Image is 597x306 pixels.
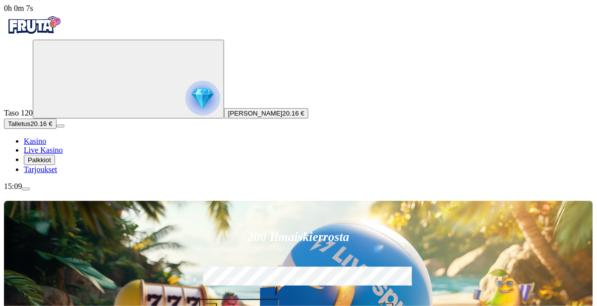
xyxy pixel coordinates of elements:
button: [PERSON_NAME]20.16 € [224,108,308,119]
nav: Primary [4,13,593,174]
button: menu [22,187,30,190]
span: 20.16 € [30,120,52,127]
a: Kasino [24,137,46,145]
a: Live Kasino [24,146,63,154]
span: Palkkiot [28,156,51,164]
button: reward progress [33,40,224,119]
span: [PERSON_NAME] [228,110,283,117]
span: 15:09 [4,182,22,190]
img: Fruta [4,13,63,38]
button: menu [57,124,64,127]
span: user session time [4,4,33,12]
span: Talletus [8,120,30,127]
span: Taso 120 [4,109,33,117]
img: reward progress [185,81,220,116]
span: 20.16 € [283,110,304,117]
label: €150 [267,265,330,294]
label: €50 [201,265,264,294]
a: Fruta [4,31,63,39]
button: Palkkiot [24,155,55,165]
nav: Main menu [4,137,593,174]
button: Talletusplus icon20.16 € [4,119,57,129]
label: €250 [333,265,396,294]
a: Tarjoukset [24,165,57,174]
